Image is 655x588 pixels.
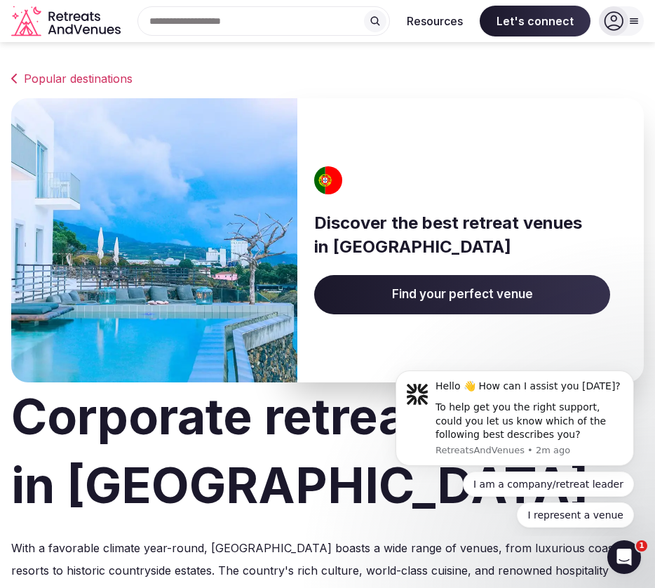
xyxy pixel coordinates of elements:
svg: Retreats and Venues company logo [11,6,123,37]
span: 1 [636,540,647,552]
a: Visit the homepage [11,6,123,37]
img: Portugal's flag [310,166,348,194]
iframe: Intercom notifications message [374,358,655,536]
h1: Corporate retreat venues in [GEOGRAPHIC_DATA] [11,382,644,520]
img: Banner image for Portugal representative of the country [11,98,297,382]
span: Let's connect [480,6,590,36]
button: Resources [396,6,474,36]
a: Popular destinations [11,70,644,87]
a: Find your perfect venue [314,275,610,314]
iframe: Intercom live chat [607,540,641,574]
h3: Discover the best retreat venues in [GEOGRAPHIC_DATA] [314,211,610,258]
